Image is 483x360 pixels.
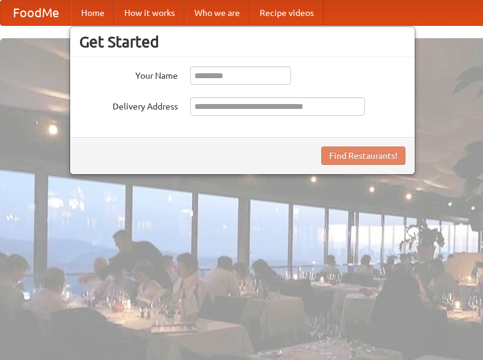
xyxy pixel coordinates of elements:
[114,1,185,25] a: How it works
[71,1,114,25] a: Home
[321,146,405,165] button: Find Restaurants!
[1,1,71,25] a: FoodMe
[79,33,405,51] h3: Get Started
[79,66,178,82] label: Your Name
[250,1,324,25] a: Recipe videos
[79,97,178,113] label: Delivery Address
[185,1,250,25] a: Who we are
